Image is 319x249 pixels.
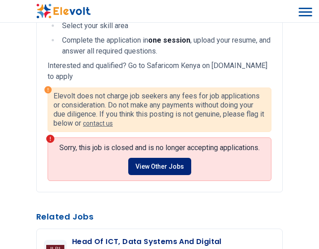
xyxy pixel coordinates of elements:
li: Select your skill area [59,20,271,31]
p: Interested and qualified? Go to Safaricom Kenya on [DOMAIN_NAME] to apply [48,60,271,82]
a: View Other Jobs [128,158,191,175]
p: Elevolt does not charge job seekers any fees for job applications or consideration. Do not make a... [53,92,266,128]
iframe: Chat Widget [274,205,319,249]
p: Sorry, this job is closed and is no longer accepting applications. [59,143,260,152]
strong: one session [148,36,190,44]
h3: Related Jobs [36,210,283,223]
li: Complete the application in , upload your resume, and answer all required questions. [59,35,271,57]
img: Elevolt [36,4,91,19]
a: contact us [83,120,113,127]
